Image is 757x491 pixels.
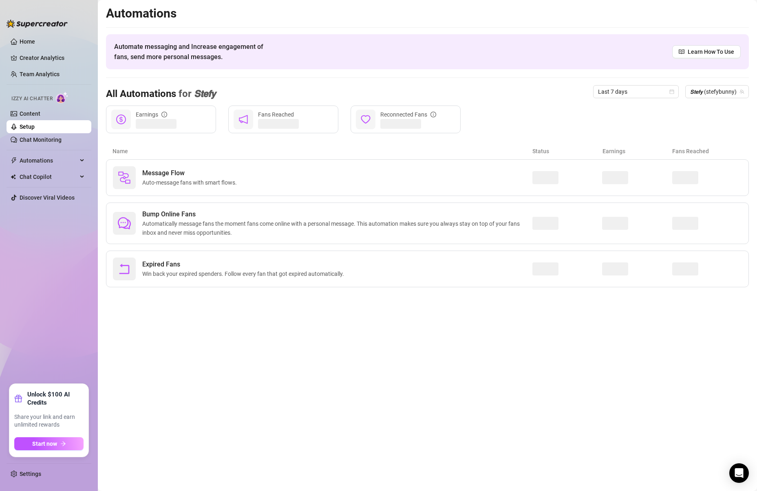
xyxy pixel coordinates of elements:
[739,89,744,94] span: team
[20,110,40,117] a: Content
[20,194,75,201] a: Discover Viral Videos
[176,88,216,99] span: for 𝙎𝙩𝙚𝙛𝙮
[430,112,436,117] span: info-circle
[161,112,167,117] span: info-circle
[380,110,436,119] div: Reconnected Fans
[142,269,347,278] span: Win back your expired spenders. Follow every fan that got expired automatically.
[106,88,216,101] h3: All Automations
[20,38,35,45] a: Home
[116,114,126,124] span: dollar
[136,110,167,119] div: Earnings
[20,170,77,183] span: Chat Copilot
[361,114,371,124] span: heart
[142,168,240,178] span: Message Flow
[672,45,741,58] a: Learn How To Use
[20,71,60,77] a: Team Analytics
[7,20,68,28] img: logo-BBDzfeDw.svg
[672,147,742,156] article: Fans Reached
[56,92,68,103] img: AI Chatter
[118,262,131,275] span: rollback
[238,114,248,124] span: notification
[142,178,240,187] span: Auto-message fans with smart flows.
[11,95,53,103] span: Izzy AI Chatter
[14,394,22,403] span: gift
[27,390,84,407] strong: Unlock $100 AI Credits
[106,6,749,21] h2: Automations
[598,86,674,98] span: Last 7 days
[118,217,131,230] span: comment
[532,147,603,156] article: Status
[114,42,271,62] span: Automate messaging and Increase engagement of fans, send more personal messages.
[20,154,77,167] span: Automations
[20,471,41,477] a: Settings
[32,440,57,447] span: Start now
[14,437,84,450] button: Start nowarrow-right
[14,413,84,429] span: Share your link and earn unlimited rewards
[688,47,734,56] span: Learn How To Use
[11,157,17,164] span: thunderbolt
[142,260,347,269] span: Expired Fans
[20,137,62,143] a: Chat Monitoring
[118,171,131,184] img: svg%3e
[113,147,532,156] article: Name
[142,219,532,237] span: Automatically message fans the moment fans come online with a personal message. This automation m...
[679,49,684,55] span: read
[729,463,749,483] div: Open Intercom Messenger
[11,174,16,180] img: Chat Copilot
[20,123,35,130] a: Setup
[142,209,532,219] span: Bump Online Fans
[60,441,66,447] span: arrow-right
[258,111,294,118] span: Fans Reached
[20,51,85,64] a: Creator Analytics
[603,147,673,156] article: Earnings
[690,86,744,98] span: 𝙎𝙩𝙚𝙛𝙮 (stefybunny)
[669,89,674,94] span: calendar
